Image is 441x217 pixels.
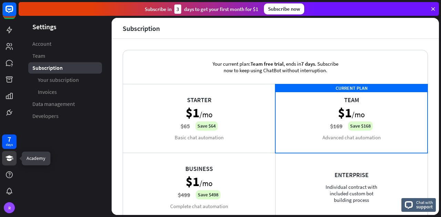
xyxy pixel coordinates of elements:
[28,86,102,98] a: Invoices
[28,38,102,50] a: Account
[38,76,79,84] span: Your subscription
[28,98,102,110] a: Data management
[32,52,45,59] span: Team
[32,64,63,72] span: Subscription
[145,4,258,14] div: Subscribe in days to get your first month for $1
[174,4,181,14] div: 3
[250,61,284,67] span: Team free trial
[6,142,13,147] div: days
[19,22,112,31] header: Settings
[32,112,59,120] span: Developers
[32,100,75,108] span: Data management
[8,136,11,142] div: 7
[32,40,51,47] span: Account
[416,204,433,210] span: support
[28,110,102,122] a: Developers
[38,88,57,96] span: Invoices
[28,50,102,62] a: Team
[416,199,433,206] span: Chat with
[123,24,160,32] div: Subscription
[264,3,304,14] div: Subscribe now
[201,50,349,84] div: Your current plan: , ends in . Subscribe now to keep using ChatBot without interruption.
[2,134,17,149] a: 7 days
[6,3,26,23] button: Open LiveChat chat widget
[301,61,315,67] span: 7 days
[4,202,15,213] div: R
[28,74,102,86] a: Your subscription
